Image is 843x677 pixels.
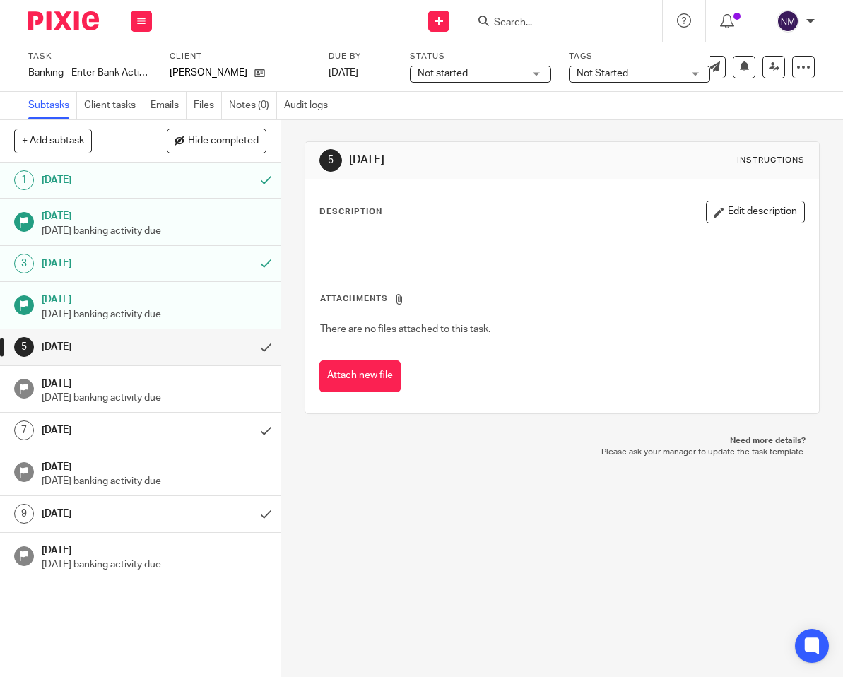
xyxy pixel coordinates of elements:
[14,129,92,153] button: + Add subtask
[229,92,277,119] a: Notes (0)
[42,289,266,307] h1: [DATE]
[42,391,266,405] p: [DATE] banking activity due
[42,457,266,474] h1: [DATE]
[569,51,710,62] label: Tags
[42,170,172,191] h1: [DATE]
[418,69,468,78] span: Not started
[42,253,172,274] h1: [DATE]
[329,51,392,62] label: Due by
[320,295,388,302] span: Attachments
[28,66,152,80] div: Banking - Enter Bank Activity - week 38
[737,155,805,166] div: Instructions
[319,435,806,447] p: Need more details?
[42,420,172,441] h1: [DATE]
[14,170,34,190] div: 1
[42,336,172,358] h1: [DATE]
[577,69,628,78] span: Not Started
[42,206,266,223] h1: [DATE]
[170,51,311,62] label: Client
[493,17,620,30] input: Search
[319,447,806,458] p: Please ask your manager to update the task template.
[42,503,172,524] h1: [DATE]
[349,153,592,167] h1: [DATE]
[319,149,342,172] div: 5
[28,11,99,30] img: Pixie
[706,201,805,223] button: Edit description
[319,360,401,392] button: Attach new file
[14,420,34,440] div: 7
[319,206,382,218] p: Description
[188,136,259,147] span: Hide completed
[42,224,266,238] p: [DATE] banking activity due
[28,51,152,62] label: Task
[329,68,358,78] span: [DATE]
[14,504,34,524] div: 9
[42,373,266,391] h1: [DATE]
[410,51,551,62] label: Status
[284,92,335,119] a: Audit logs
[167,129,266,153] button: Hide completed
[14,337,34,357] div: 5
[42,307,266,322] p: [DATE] banking activity due
[28,92,77,119] a: Subtasks
[320,324,490,334] span: There are no files attached to this task.
[14,254,34,273] div: 3
[194,92,222,119] a: Files
[151,92,187,119] a: Emails
[42,474,266,488] p: [DATE] banking activity due
[84,92,143,119] a: Client tasks
[42,540,266,558] h1: [DATE]
[42,558,266,572] p: [DATE] banking activity due
[777,10,799,33] img: svg%3E
[170,66,247,80] p: [PERSON_NAME]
